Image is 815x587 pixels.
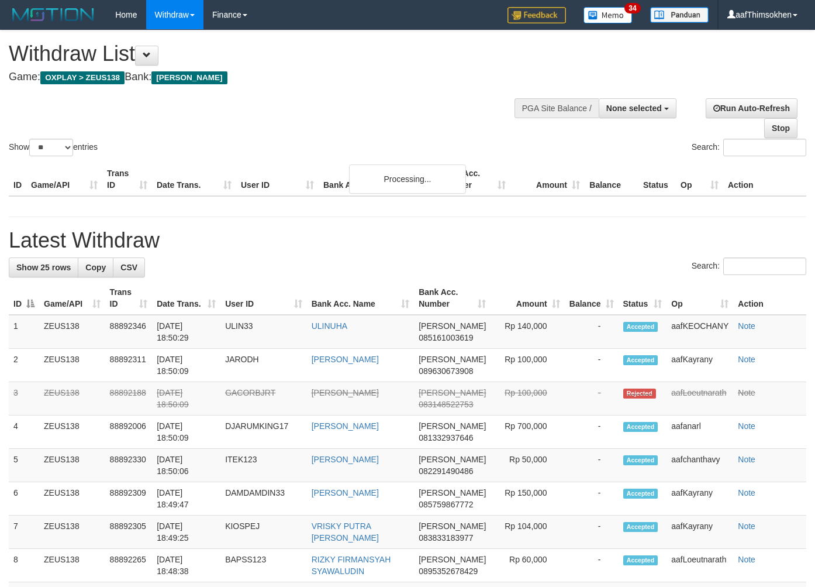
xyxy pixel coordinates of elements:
[9,139,98,156] label: Show entries
[312,421,379,431] a: [PERSON_NAME]
[152,482,220,516] td: [DATE] 18:49:47
[9,163,26,196] th: ID
[565,549,619,582] td: -
[723,163,806,196] th: Action
[312,321,347,331] a: ULINUHA
[623,355,658,365] span: Accepted
[9,449,39,482] td: 5
[666,549,733,582] td: aafLoeutnarath
[624,3,640,13] span: 34
[152,382,220,416] td: [DATE] 18:50:09
[220,516,307,549] td: KIOSPEJ
[738,388,755,397] a: Note
[16,263,71,272] span: Show 25 rows
[152,282,220,315] th: Date Trans.: activate to sort column ascending
[9,549,39,582] td: 8
[39,315,105,349] td: ZEUS138
[606,104,662,113] span: None selected
[85,263,106,272] span: Copy
[565,416,619,449] td: -
[220,349,307,382] td: JARODH
[666,349,733,382] td: aafKayrany
[419,433,473,442] span: Copy 081332937646 to clipboard
[39,382,105,416] td: ZEUS138
[491,349,564,382] td: Rp 100,000
[152,163,236,196] th: Date Trans.
[491,449,564,482] td: Rp 50,000
[723,258,806,275] input: Search:
[623,455,658,465] span: Accepted
[419,533,473,543] span: Copy 083833183977 to clipboard
[9,315,39,349] td: 1
[39,482,105,516] td: ZEUS138
[220,416,307,449] td: DJARUMKING17
[152,349,220,382] td: [DATE] 18:50:09
[307,282,414,315] th: Bank Acc. Name: activate to sort column ascending
[738,555,755,564] a: Note
[419,466,473,476] span: Copy 082291490486 to clipboard
[9,416,39,449] td: 4
[26,163,102,196] th: Game/API
[105,382,153,416] td: 88892188
[491,482,564,516] td: Rp 150,000
[419,421,486,431] span: [PERSON_NAME]
[666,315,733,349] td: aafKEOCHANY
[738,321,755,331] a: Note
[120,263,137,272] span: CSV
[666,382,733,416] td: aafLoeutnarath
[419,388,486,397] span: [PERSON_NAME]
[312,355,379,364] a: [PERSON_NAME]
[666,516,733,549] td: aafKayrany
[419,366,473,376] span: Copy 089630673908 to clipboard
[419,555,486,564] span: [PERSON_NAME]
[666,482,733,516] td: aafKayrany
[9,349,39,382] td: 2
[312,521,379,543] a: VRISKY PUTRA [PERSON_NAME]
[152,315,220,349] td: [DATE] 18:50:29
[623,555,658,565] span: Accepted
[312,455,379,464] a: [PERSON_NAME]
[9,282,39,315] th: ID: activate to sort column descending
[414,282,491,315] th: Bank Acc. Number: activate to sort column ascending
[565,282,619,315] th: Balance: activate to sort column ascending
[220,282,307,315] th: User ID: activate to sort column ascending
[39,516,105,549] td: ZEUS138
[666,282,733,315] th: Op: activate to sort column ascending
[692,258,806,275] label: Search:
[585,163,638,196] th: Balance
[319,163,436,196] th: Bank Acc. Name
[236,163,319,196] th: User ID
[105,416,153,449] td: 88892006
[623,522,658,532] span: Accepted
[39,349,105,382] td: ZEUS138
[738,421,755,431] a: Note
[491,282,564,315] th: Amount: activate to sort column ascending
[623,389,656,399] span: Rejected
[491,315,564,349] td: Rp 140,000
[565,482,619,516] td: -
[105,315,153,349] td: 88892346
[40,71,125,84] span: OXPLAY > ZEUS138
[105,482,153,516] td: 88892309
[39,449,105,482] td: ZEUS138
[105,449,153,482] td: 88892330
[738,455,755,464] a: Note
[650,7,709,23] img: panduan.png
[105,282,153,315] th: Trans ID: activate to sort column ascending
[39,549,105,582] td: ZEUS138
[706,98,797,118] a: Run Auto-Refresh
[220,315,307,349] td: ULIN33
[220,549,307,582] td: BAPSS123
[733,282,806,315] th: Action
[105,516,153,549] td: 88892305
[102,163,152,196] th: Trans ID
[39,416,105,449] td: ZEUS138
[723,139,806,156] input: Search:
[419,321,486,331] span: [PERSON_NAME]
[738,521,755,531] a: Note
[39,282,105,315] th: Game/API: activate to sort column ascending
[738,355,755,364] a: Note
[583,7,633,23] img: Button%20Memo.svg
[220,449,307,482] td: ITEK123
[151,71,227,84] span: [PERSON_NAME]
